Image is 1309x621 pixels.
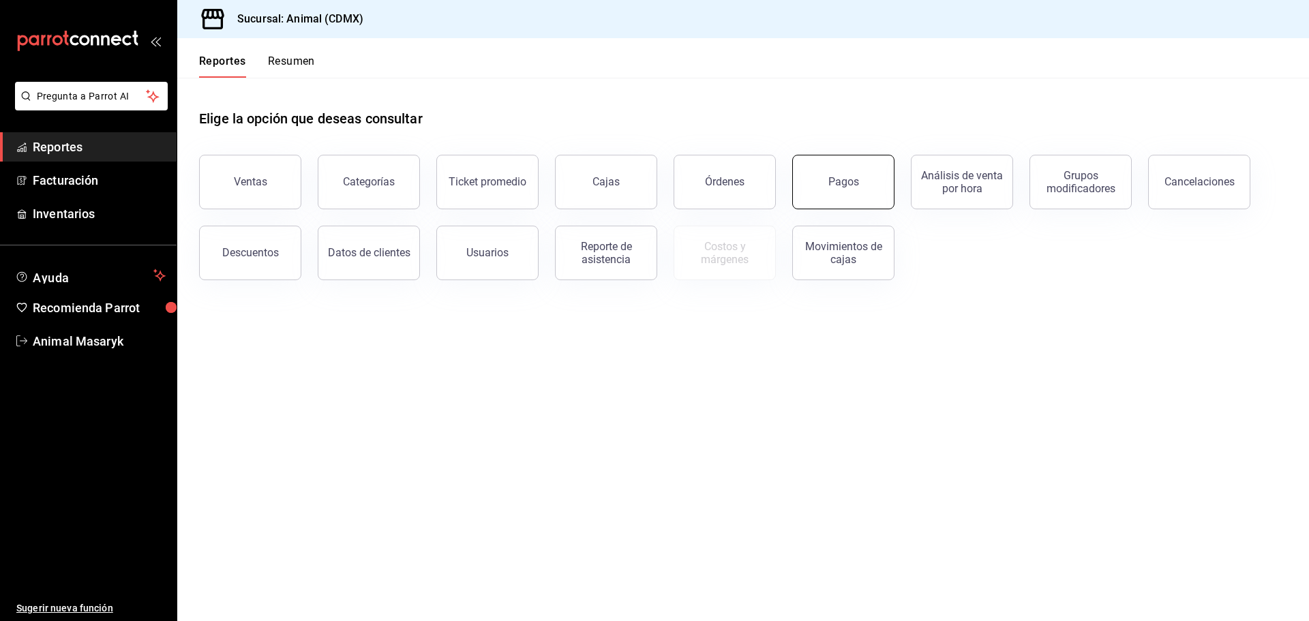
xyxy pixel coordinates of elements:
[33,205,166,223] span: Inventarios
[199,226,301,280] button: Descuentos
[828,175,859,188] div: Pagos
[10,99,168,113] a: Pregunta a Parrot AI
[33,299,166,317] span: Recomienda Parrot
[674,155,776,209] button: Órdenes
[792,226,894,280] button: Movimientos de cajas
[343,175,395,188] div: Categorías
[555,155,657,209] a: Cajas
[564,240,648,266] div: Reporte de asistencia
[199,108,423,129] h1: Elige la opción que deseas consultar
[234,175,267,188] div: Ventas
[1148,155,1250,209] button: Cancelaciones
[792,155,894,209] button: Pagos
[222,246,279,259] div: Descuentos
[33,332,166,350] span: Animal Masaryk
[449,175,526,188] div: Ticket promedio
[16,601,166,616] span: Sugerir nueva función
[268,55,315,78] button: Resumen
[318,226,420,280] button: Datos de clientes
[801,240,886,266] div: Movimientos de cajas
[592,174,620,190] div: Cajas
[37,89,147,104] span: Pregunta a Parrot AI
[199,55,315,78] div: navigation tabs
[15,82,168,110] button: Pregunta a Parrot AI
[1029,155,1132,209] button: Grupos modificadores
[682,240,767,266] div: Costos y márgenes
[705,175,744,188] div: Órdenes
[1038,169,1123,195] div: Grupos modificadores
[920,169,1004,195] div: Análisis de venta por hora
[199,155,301,209] button: Ventas
[674,226,776,280] button: Contrata inventarios para ver este reporte
[150,35,161,46] button: open_drawer_menu
[1164,175,1235,188] div: Cancelaciones
[318,155,420,209] button: Categorías
[33,138,166,156] span: Reportes
[33,171,166,190] span: Facturación
[436,226,539,280] button: Usuarios
[199,55,246,78] button: Reportes
[555,226,657,280] button: Reporte de asistencia
[436,155,539,209] button: Ticket promedio
[466,246,509,259] div: Usuarios
[328,246,410,259] div: Datos de clientes
[911,155,1013,209] button: Análisis de venta por hora
[226,11,363,27] h3: Sucursal: Animal (CDMX)
[33,267,148,284] span: Ayuda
